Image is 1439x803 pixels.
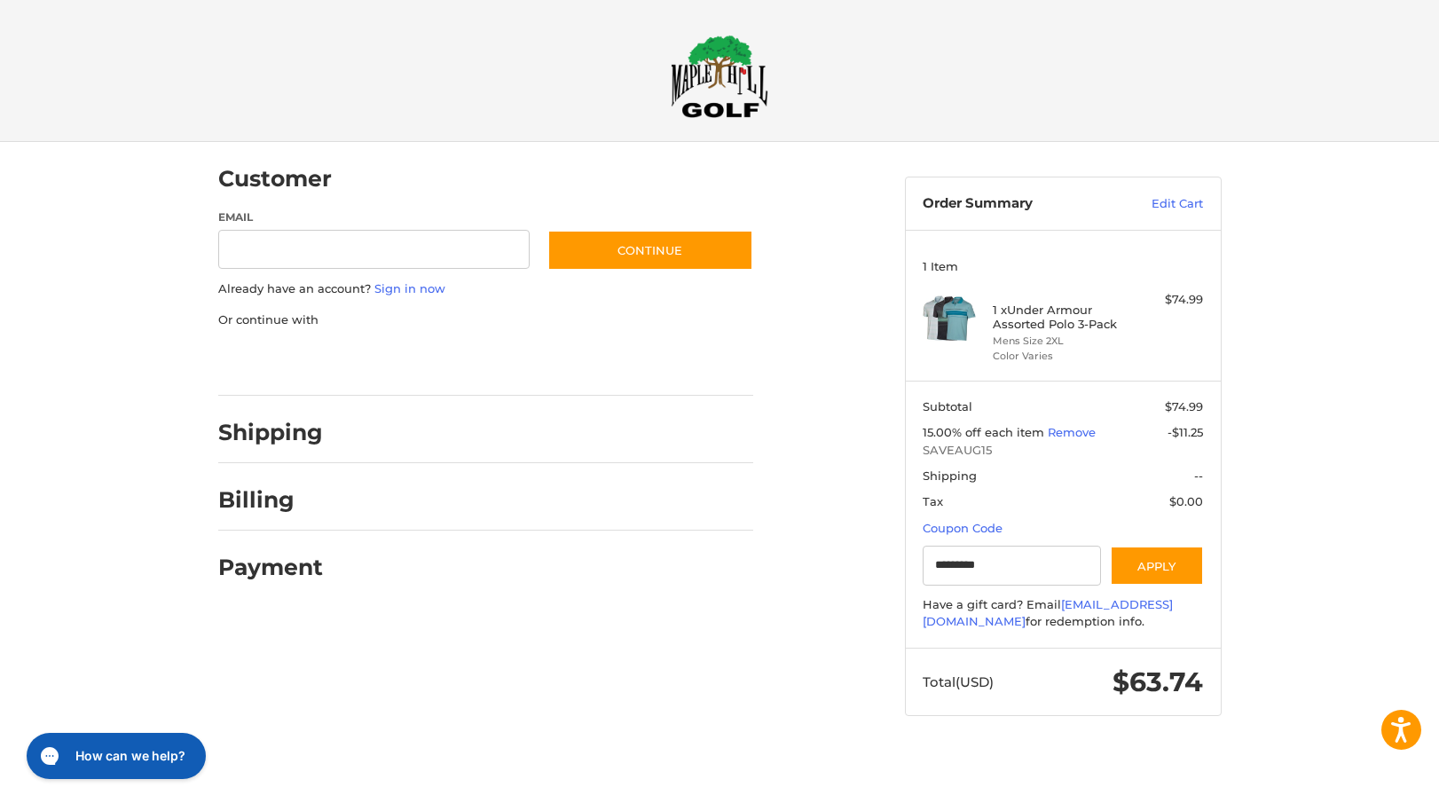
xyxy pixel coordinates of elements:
span: $63.74 [1113,665,1203,698]
h3: 1 Item [923,259,1203,273]
h3: Order Summary [923,195,1113,213]
a: Sign in now [374,281,445,295]
input: Gift Certificate or Coupon Code [923,546,1101,586]
span: $74.99 [1165,399,1203,413]
h4: 1 x Under Armour Assorted Polo 3-Pack [993,303,1128,332]
p: Or continue with [218,311,753,329]
span: -$11.25 [1168,425,1203,439]
iframe: Gorgias live chat messenger [18,727,211,785]
h2: Payment [218,554,323,581]
span: SAVEAUG15 [923,442,1203,460]
p: Already have an account? [218,280,753,298]
button: Continue [547,230,753,271]
li: Color Varies [993,349,1128,364]
div: $74.99 [1133,291,1203,309]
a: Edit Cart [1113,195,1203,213]
span: Shipping [923,468,977,483]
div: Have a gift card? Email for redemption info. [923,596,1203,631]
h2: Customer [218,165,332,193]
a: Remove [1048,425,1096,439]
a: Coupon Code [923,521,1003,535]
img: Maple Hill Golf [671,35,768,118]
iframe: PayPal-paypal [212,346,345,378]
span: Subtotal [923,399,972,413]
span: Tax [923,494,943,508]
span: 15.00% off each item [923,425,1048,439]
iframe: Google Customer Reviews [1293,755,1439,803]
span: Total (USD) [923,673,994,690]
span: -- [1194,468,1203,483]
h2: Billing [218,486,322,514]
iframe: PayPal-paylater [363,346,496,378]
span: $0.00 [1169,494,1203,508]
li: Mens Size 2XL [993,334,1128,349]
h2: Shipping [218,419,323,446]
label: Email [218,209,531,225]
iframe: PayPal-venmo [513,346,646,378]
button: Apply [1110,546,1204,586]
